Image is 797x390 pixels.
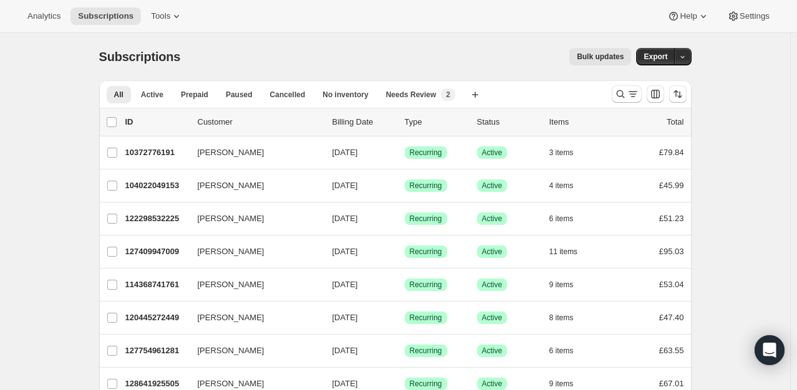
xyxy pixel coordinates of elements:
[125,278,188,291] p: 114368741761
[549,116,612,128] div: Items
[659,346,684,355] span: £63.55
[190,143,315,163] button: [PERSON_NAME]
[190,341,315,361] button: [PERSON_NAME]
[669,85,687,103] button: Sort the results
[226,90,253,100] span: Paused
[190,176,315,196] button: [PERSON_NAME]
[125,243,684,260] div: 127409947009[PERSON_NAME][DATE]SuccessRecurringSuccessActive11 items£95.03
[332,313,358,322] span: [DATE]
[410,148,442,158] span: Recurring
[410,214,442,224] span: Recurring
[644,52,667,62] span: Export
[482,181,503,191] span: Active
[659,313,684,322] span: £47.40
[190,308,315,328] button: [PERSON_NAME]
[680,11,697,21] span: Help
[114,90,123,100] span: All
[181,90,208,100] span: Prepaid
[410,181,442,191] span: Recurring
[190,209,315,229] button: [PERSON_NAME]
[125,345,188,357] p: 127754961281
[410,247,442,257] span: Recurring
[198,245,264,258] span: [PERSON_NAME]
[659,247,684,256] span: £95.03
[636,48,675,65] button: Export
[482,280,503,290] span: Active
[659,280,684,289] span: £53.04
[125,245,188,258] p: 127409947009
[332,181,358,190] span: [DATE]
[141,90,163,100] span: Active
[190,275,315,295] button: [PERSON_NAME]
[659,214,684,223] span: £51.23
[549,379,574,389] span: 9 items
[198,146,264,159] span: [PERSON_NAME]
[125,144,684,161] div: 10372776191[PERSON_NAME][DATE]SuccessRecurringSuccessActive3 items£79.84
[125,116,188,128] p: ID
[549,309,587,326] button: 8 items
[410,346,442,356] span: Recurring
[198,278,264,291] span: [PERSON_NAME]
[410,280,442,290] span: Recurring
[332,214,358,223] span: [DATE]
[125,210,684,227] div: 122298532225[PERSON_NAME][DATE]SuccessRecurringSuccessActive6 items£51.23
[125,146,188,159] p: 10372776191
[151,11,170,21] span: Tools
[482,247,503,257] span: Active
[659,379,684,388] span: £67.01
[577,52,624,62] span: Bulk updates
[322,90,368,100] span: No inventory
[20,7,68,25] button: Analytics
[125,312,188,324] p: 120445272449
[270,90,306,100] span: Cancelled
[549,280,574,290] span: 9 items
[125,212,188,225] p: 122298532225
[569,48,631,65] button: Bulk updates
[99,50,181,64] span: Subscriptions
[482,346,503,356] span: Active
[332,116,395,128] p: Billing Date
[190,242,315,262] button: [PERSON_NAME]
[198,212,264,225] span: [PERSON_NAME]
[549,214,574,224] span: 6 items
[659,181,684,190] span: £45.99
[410,379,442,389] span: Recurring
[549,313,574,323] span: 8 items
[549,148,574,158] span: 3 items
[482,313,503,323] span: Active
[667,116,683,128] p: Total
[465,86,485,103] button: Create new view
[125,342,684,359] div: 127754961281[PERSON_NAME][DATE]SuccessRecurringSuccessActive6 items£63.55
[482,379,503,389] span: Active
[659,148,684,157] span: £79.84
[198,378,264,390] span: [PERSON_NAME]
[482,214,503,224] span: Active
[405,116,467,128] div: Type
[70,7,141,25] button: Subscriptions
[125,116,684,128] div: IDCustomerBilling DateTypeStatusItemsTotal
[410,313,442,323] span: Recurring
[720,7,777,25] button: Settings
[482,148,503,158] span: Active
[647,85,664,103] button: Customize table column order and visibility
[332,346,358,355] span: [DATE]
[549,247,577,257] span: 11 items
[198,179,264,192] span: [PERSON_NAME]
[386,90,437,100] span: Needs Review
[477,116,539,128] p: Status
[612,85,642,103] button: Search and filter results
[549,144,587,161] button: 3 items
[125,309,684,326] div: 120445272449[PERSON_NAME][DATE]SuccessRecurringSuccessActive8 items£47.40
[446,90,450,100] span: 2
[755,335,785,365] div: Open Intercom Messenger
[78,11,133,21] span: Subscriptions
[332,379,358,388] span: [DATE]
[198,345,264,357] span: [PERSON_NAME]
[740,11,770,21] span: Settings
[549,276,587,293] button: 9 items
[125,276,684,293] div: 114368741761[PERSON_NAME][DATE]SuccessRecurringSuccessActive9 items£53.04
[332,148,358,157] span: [DATE]
[332,247,358,256] span: [DATE]
[125,177,684,194] div: 104022049153[PERSON_NAME][DATE]SuccessRecurringSuccessActive4 items£45.99
[549,346,574,356] span: 6 items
